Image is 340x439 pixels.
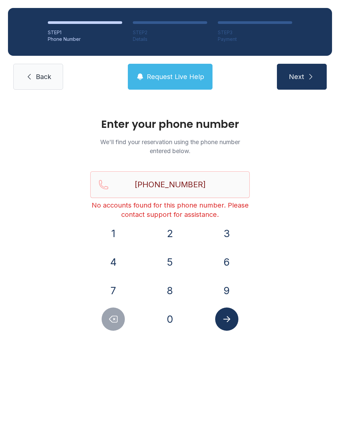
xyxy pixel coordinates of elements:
[102,222,125,245] button: 1
[48,36,122,43] div: Phone Number
[48,29,122,36] div: STEP 1
[102,307,125,331] button: Delete number
[215,222,238,245] button: 3
[215,279,238,302] button: 9
[158,222,182,245] button: 2
[158,279,182,302] button: 8
[90,201,250,219] div: No accounts found for this phone number. Please contact support for assistance.
[133,29,207,36] div: STEP 2
[90,119,250,130] h1: Enter your phone number
[36,72,51,81] span: Back
[158,250,182,274] button: 5
[102,279,125,302] button: 7
[90,171,250,198] input: Reservation phone number
[90,137,250,155] p: We'll find your reservation using the phone number entered below.
[218,36,292,43] div: Payment
[158,307,182,331] button: 0
[102,250,125,274] button: 4
[147,72,204,81] span: Request Live Help
[289,72,304,81] span: Next
[218,29,292,36] div: STEP 3
[215,250,238,274] button: 6
[133,36,207,43] div: Details
[215,307,238,331] button: Submit lookup form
